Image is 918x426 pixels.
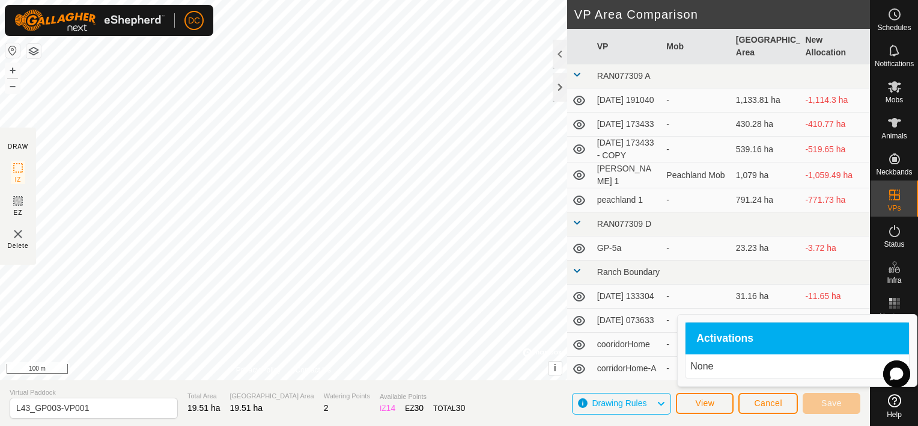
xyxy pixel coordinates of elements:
[415,403,424,413] span: 30
[666,242,726,255] div: -
[887,205,901,212] span: VPs
[887,411,902,418] span: Help
[871,389,918,423] a: Help
[800,162,870,188] td: -1,059.49 ha
[14,208,23,217] span: EZ
[386,403,396,413] span: 14
[592,113,662,137] td: [DATE] 173433
[549,362,562,375] button: i
[731,29,801,64] th: [GEOGRAPHIC_DATA] Area
[592,188,662,212] td: peachland 1
[731,285,801,309] td: 31.16 ha
[187,403,220,413] span: 19.51 ha
[666,143,726,156] div: -
[592,162,662,188] td: [PERSON_NAME] 1
[800,137,870,162] td: -519.65 ha
[597,267,660,277] span: Ranch Boundary
[230,403,263,413] span: 19.51 ha
[800,285,870,309] td: -11.65 ha
[592,309,662,333] td: [DATE] 073633
[15,175,22,184] span: IZ
[690,359,904,374] p: None
[324,403,329,413] span: 2
[188,14,200,27] span: DC
[676,393,734,414] button: View
[597,71,651,81] span: RAN077309 A
[26,44,41,58] button: Map Layers
[887,277,901,284] span: Infra
[800,88,870,113] td: -1,114.3 ha
[592,236,662,261] td: GP-5a
[803,393,860,414] button: Save
[433,402,465,415] div: TOTAL
[696,333,753,344] span: Activations
[554,363,556,373] span: i
[230,391,314,401] span: [GEOGRAPHIC_DATA] Area
[8,142,28,151] div: DRAW
[666,118,726,131] div: -
[881,132,907,140] span: Animals
[731,113,801,137] td: 430.28 ha
[666,169,726,182] div: Peachland Mob
[731,188,801,212] td: 791.24 ha
[886,96,903,103] span: Mobs
[666,94,726,106] div: -
[592,88,662,113] td: [DATE] 191040
[14,10,165,31] img: Gallagher Logo
[666,194,726,206] div: -
[800,113,870,137] td: -410.77 ha
[731,162,801,188] td: 1,079 ha
[324,391,370,401] span: Watering Points
[731,137,801,162] td: 539.16 ha
[731,309,801,333] td: 4.25 ha
[592,29,662,64] th: VP
[592,398,646,408] span: Drawing Rules
[592,285,662,309] td: [DATE] 133304
[666,338,726,351] div: -
[11,227,25,241] img: VP
[380,392,465,402] span: Available Points
[754,398,782,408] span: Cancel
[592,357,662,381] td: corridorHome-A
[876,168,912,176] span: Neckbands
[666,362,726,375] div: -
[296,365,331,375] a: Contact Us
[877,24,911,31] span: Schedules
[8,241,29,250] span: Delete
[236,365,281,375] a: Privacy Policy
[880,313,909,320] span: Heatmap
[800,29,870,64] th: New Allocation
[731,88,801,113] td: 1,133.81 ha
[5,63,20,78] button: +
[592,137,662,162] td: [DATE] 173433 - COPY
[574,7,870,22] h2: VP Area Comparison
[380,402,395,415] div: IZ
[5,79,20,93] button: –
[666,314,726,327] div: -
[800,236,870,261] td: -3.72 ha
[10,387,178,398] span: Virtual Paddock
[456,403,466,413] span: 30
[187,391,220,401] span: Total Area
[821,398,842,408] span: Save
[666,290,726,303] div: -
[731,236,801,261] td: 23.23 ha
[800,309,870,333] td: +15.26 ha
[5,43,20,58] button: Reset Map
[800,188,870,212] td: -771.73 ha
[875,60,914,67] span: Notifications
[592,333,662,357] td: cooridorHome
[695,398,714,408] span: View
[738,393,798,414] button: Cancel
[405,402,424,415] div: EZ
[597,219,651,229] span: RAN077309 D
[884,241,904,248] span: Status
[661,29,731,64] th: Mob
